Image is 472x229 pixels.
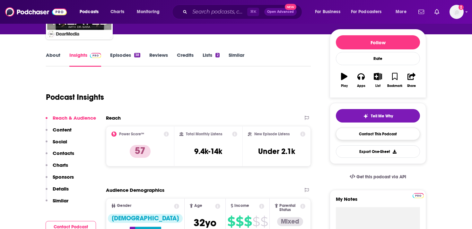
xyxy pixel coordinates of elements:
p: Reach & Audience [53,115,96,121]
a: Episodes38 [110,52,140,67]
span: $ [252,216,260,227]
h2: Total Monthly Listens [186,132,222,136]
img: Podchaser Pro [413,193,424,198]
span: Logged in as autumncomm [450,5,464,19]
span: $ [227,216,235,227]
span: Podcasts [80,7,99,16]
button: Content [46,127,72,139]
h3: 9.4k-14k [194,147,222,156]
span: New [285,4,296,10]
label: My Notes [336,196,420,207]
p: Details [53,186,69,192]
button: Export One-Sheet [336,145,420,158]
h2: Power Score™ [119,132,144,136]
div: Share [407,84,416,88]
button: tell me why sparkleTell Me Why [336,109,420,123]
h2: Reach [106,115,121,121]
button: Apps [353,69,369,92]
img: Podchaser Pro [90,53,101,58]
span: Parental Status [279,204,299,212]
button: Charts [46,162,68,174]
p: Similar [53,198,68,204]
a: InsightsPodchaser Pro [69,52,101,67]
button: Contacts [46,150,74,162]
div: [DEMOGRAPHIC_DATA] [108,214,183,223]
span: ⌘ K [247,8,259,16]
button: open menu [310,7,348,17]
div: Bookmark [387,84,402,88]
button: open menu [347,7,391,17]
button: open menu [75,7,107,17]
a: Contact This Podcast [336,128,420,140]
input: Search podcasts, credits, & more... [190,7,247,17]
div: 38 [134,53,140,57]
a: Charts [106,7,128,17]
span: Charts [110,7,124,16]
button: open menu [132,7,168,17]
button: Social [46,139,67,150]
h2: Audience Demographics [106,187,164,193]
h1: Podcast Insights [46,92,104,102]
p: Charts [53,162,68,168]
img: tell me why sparkle [363,114,368,119]
a: Show notifications dropdown [432,6,442,17]
a: Reviews [149,52,168,67]
span: $ [260,216,268,227]
span: Tell Me Why [371,114,393,119]
span: Get this podcast via API [356,174,406,180]
button: Bookmark [386,69,403,92]
span: $ [236,216,243,227]
a: About [46,52,60,67]
div: Search podcasts, credits, & more... [178,4,308,19]
span: More [396,7,406,16]
span: Gender [117,204,131,208]
div: Mixed [277,217,303,226]
div: Play [341,84,348,88]
span: Monitoring [137,7,160,16]
div: Rate [336,52,420,65]
button: Open AdvancedNew [264,8,297,16]
button: List [370,69,386,92]
span: $ [244,216,252,227]
svg: Add a profile image [459,5,464,10]
button: Reach & Audience [46,115,96,127]
span: Open Advanced [267,10,294,13]
button: Sponsors [46,174,74,186]
img: Podchaser - Follow, Share and Rate Podcasts [5,6,67,18]
p: Content [53,127,72,133]
p: Sponsors [53,174,74,180]
a: Lists2 [203,52,219,67]
a: Credits [177,52,194,67]
p: Social [53,139,67,145]
span: 32 yo [194,216,216,229]
button: Similar [46,198,68,209]
span: Age [194,204,202,208]
a: Similar [229,52,244,67]
button: Details [46,186,69,198]
a: Get this podcast via API [345,169,411,185]
button: Share [403,69,420,92]
span: Income [234,204,249,208]
img: User Profile [450,5,464,19]
div: Apps [357,84,365,88]
span: For Podcasters [351,7,382,16]
p: 57 [130,145,151,158]
a: Show notifications dropdown [416,6,427,17]
button: Play [336,69,353,92]
div: List [375,84,380,88]
a: Pro website [413,192,424,198]
p: Contacts [53,150,74,156]
button: Show profile menu [450,5,464,19]
h3: Under 2.1k [258,147,295,156]
span: For Business [315,7,340,16]
div: 2 [215,53,219,57]
h2: New Episode Listens [254,132,290,136]
button: Follow [336,35,420,49]
button: open menu [391,7,415,17]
